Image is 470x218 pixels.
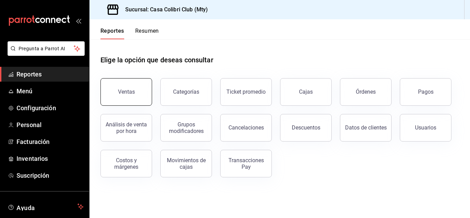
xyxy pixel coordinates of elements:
div: Ticket promedio [226,89,266,95]
div: Cancelaciones [228,124,264,131]
button: Movimientos de cajas [160,150,212,177]
button: Usuarios [400,114,451,142]
div: Órdenes [356,89,376,95]
div: Cajas [299,89,313,95]
span: Pregunta a Parrot AI [19,45,74,52]
button: Órdenes [340,78,392,106]
div: Ventas [118,89,135,95]
div: Usuarios [415,124,436,131]
h1: Elige la opción que deseas consultar [100,55,213,65]
div: navigation tabs [100,28,159,39]
button: Análisis de venta por hora [100,114,152,142]
div: Pagos [418,89,434,95]
button: Ticket promedio [220,78,272,106]
span: Inventarios [17,154,84,163]
button: open_drawer_menu [76,18,81,23]
div: Análisis de venta por hora [105,121,148,134]
span: Personal [17,120,84,129]
span: Ayuda [17,203,75,211]
button: Categorías [160,78,212,106]
button: Cajas [280,78,332,106]
span: Menú [17,86,84,96]
div: Categorías [173,89,199,95]
button: Transacciones Pay [220,150,272,177]
div: Costos y márgenes [105,157,148,170]
button: Pregunta a Parrot AI [8,41,85,56]
button: Costos y márgenes [100,150,152,177]
span: Suscripción [17,171,84,180]
button: Descuentos [280,114,332,142]
span: Facturación [17,137,84,146]
button: Cancelaciones [220,114,272,142]
button: Reportes [100,28,124,39]
button: Resumen [135,28,159,39]
span: Configuración [17,103,84,113]
button: Ventas [100,78,152,106]
div: Movimientos de cajas [165,157,207,170]
button: Pagos [400,78,451,106]
button: Datos de clientes [340,114,392,142]
h3: Sucursal: Casa Colibri Club (Mty) [120,6,208,14]
div: Descuentos [292,124,320,131]
a: Pregunta a Parrot AI [5,50,85,57]
div: Grupos modificadores [165,121,207,134]
div: Transacciones Pay [225,157,267,170]
button: Grupos modificadores [160,114,212,142]
div: Datos de clientes [345,124,387,131]
span: Reportes [17,70,84,79]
